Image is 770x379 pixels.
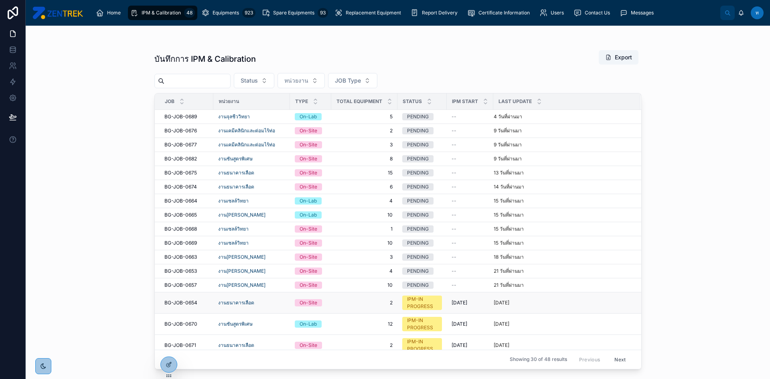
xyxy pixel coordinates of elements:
[164,170,197,176] span: BG-JOB-0675
[452,240,456,246] span: --
[452,240,488,246] a: --
[300,141,317,148] div: On-Site
[218,321,285,327] a: งานชันสูตรพิเศษ
[164,113,197,120] span: BG-JOB-0689
[218,170,285,176] a: งานธนาคารเลือด
[242,8,255,18] div: 923
[164,128,209,134] a: BG-JOB-0676
[478,10,530,16] span: Certificate Information
[336,282,393,288] a: 10
[336,321,393,327] span: 12
[164,282,197,288] span: BG-JOB-0657
[402,113,442,120] a: PENDING
[452,98,478,105] span: IPM Start
[336,170,393,176] a: 15
[402,317,442,331] a: IPM-IN PROGRESS
[452,268,488,274] a: --
[585,10,610,16] span: Contact Us
[494,212,631,218] a: 15 วันที่ผ่านมา
[494,321,509,327] p: [DATE]
[336,254,393,260] span: 3
[407,169,429,176] div: PENDING
[295,183,326,191] a: On-Site
[300,127,317,134] div: On-Site
[128,6,197,20] a: IPM & Calibration48
[218,321,253,327] span: งานชันสูตรพิเศษ
[494,300,631,306] a: [DATE]
[408,6,463,20] a: Report Delivery
[259,6,330,20] a: Spare Equipments93
[164,128,197,134] span: BG-JOB-0676
[452,156,488,162] a: --
[241,77,258,85] span: Status
[402,338,442,353] a: IPM-IN PROGRESS
[494,198,631,204] a: 15 วันที่ผ่านมา
[407,211,429,219] div: PENDING
[218,226,249,232] span: งานเซลล์วิทยา
[452,142,456,148] span: --
[295,225,326,233] a: On-Site
[300,239,317,247] div: On-Site
[336,113,393,120] a: 5
[164,156,209,162] a: BG-JOB-0682
[599,50,638,65] button: Export
[402,211,442,219] a: PENDING
[336,342,393,349] a: 2
[402,127,442,134] a: PENDING
[164,212,209,218] a: BG-JOB-0665
[402,268,442,275] a: PENDING
[494,282,524,288] p: 21 วันที่ผ่านมา
[107,10,121,16] span: Home
[407,338,437,353] div: IPM-IN PROGRESS
[300,253,317,261] div: On-Site
[494,128,631,134] a: 9 วันที่ผ่านมา
[407,253,429,261] div: PENDING
[494,240,524,246] p: 15 วันที่ผ่านมา
[273,10,314,16] span: Spare Equipments
[336,240,393,246] span: 10
[452,342,467,349] span: [DATE]
[218,212,265,218] a: งาน[PERSON_NAME]
[494,226,631,232] a: 15 วันที่ผ่านมา
[218,268,285,274] a: งาน[PERSON_NAME]
[300,268,317,275] div: On-Site
[402,155,442,162] a: PENDING
[219,98,239,105] span: หน่วยงาน
[336,300,393,306] a: 2
[218,240,249,246] span: งานเซลล์วิทยา
[218,268,265,274] a: งาน[PERSON_NAME]
[300,299,317,306] div: On-Site
[494,254,631,260] a: 18 วันที่ผ่านมา
[346,10,401,16] span: Replacement Equipment
[494,184,631,190] a: 14 วันที่ผ่านมา
[336,128,393,134] a: 2
[402,239,442,247] a: PENDING
[336,198,393,204] a: 4
[407,141,429,148] div: PENDING
[218,142,285,148] a: งานเคมีคลินิกและต่อมไร้ท่อ
[164,212,197,218] span: BG-JOB-0665
[336,268,393,274] span: 4
[300,169,317,176] div: On-Site
[218,184,254,190] span: งานธนาคารเลือด
[295,268,326,275] a: On-Site
[89,4,720,22] div: scrollable content
[284,77,308,85] span: หน่วยงาน
[218,254,265,260] a: งาน[PERSON_NAME]
[218,170,254,176] a: งานธนาคารเลือด
[32,6,83,19] img: App logo
[218,142,275,148] a: งานเคมีคลินิกและต่อมไร้ท่อ
[494,142,522,148] p: 9 วันที่ผ่านมา
[498,98,532,105] span: Last Update
[402,296,442,310] a: IPM-IN PROGRESS
[494,113,631,120] a: 4 วันที่ผ่านมา
[218,300,254,306] a: งานธนาคารเลือด
[295,169,326,176] a: On-Site
[336,156,393,162] a: 8
[93,6,126,20] a: Home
